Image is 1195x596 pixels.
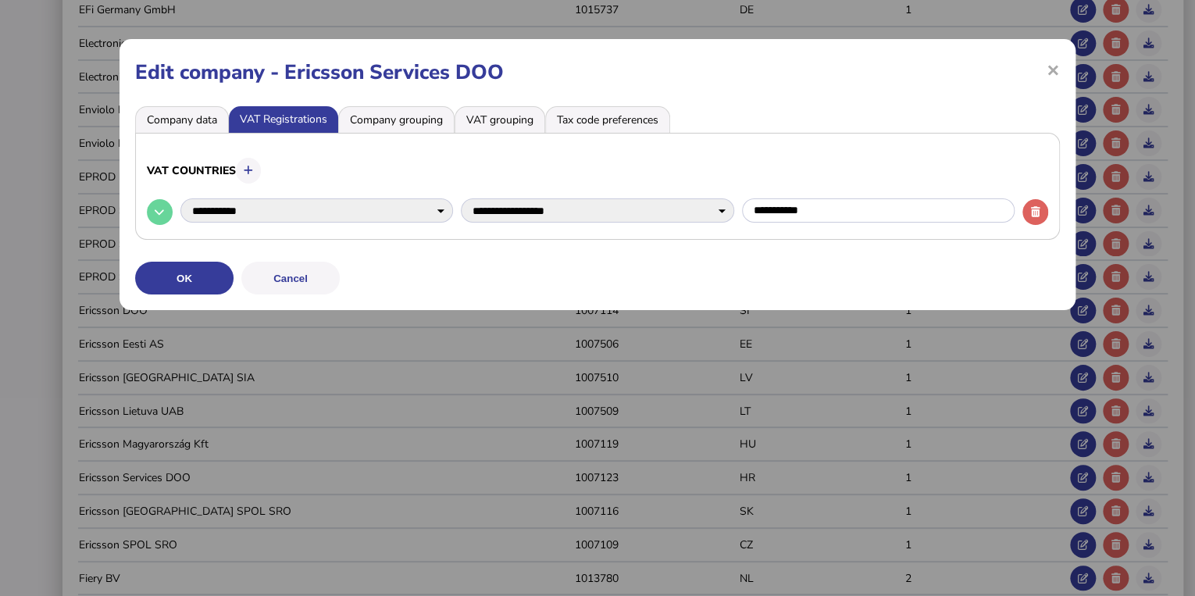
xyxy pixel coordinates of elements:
button: Expand detail [147,199,173,225]
button: OK [135,262,234,294]
span: × [1047,55,1060,84]
li: Company data [135,106,229,133]
button: Cancel [241,262,340,294]
li: VAT Registrations [229,106,338,133]
li: Tax code preferences [545,106,670,133]
h3: VAT countries [147,155,1048,186]
h1: Edit company - Ericsson Services DOO [135,59,1060,86]
button: Delete VAT registration [1022,199,1048,225]
li: Company grouping [338,106,455,133]
li: VAT grouping [455,106,545,133]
